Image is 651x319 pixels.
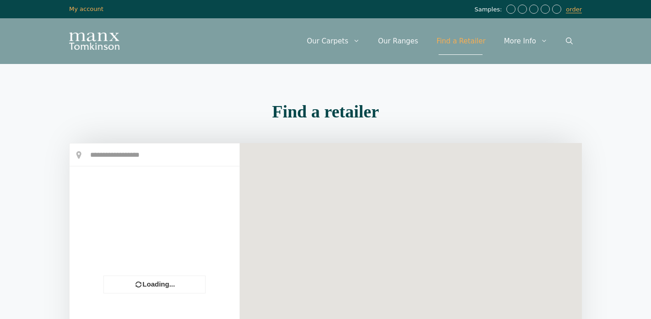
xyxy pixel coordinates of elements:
nav: Primary [298,27,582,55]
a: Open Search Bar [557,27,582,55]
a: More Info [495,27,557,55]
h2: Find a retailer [69,103,582,120]
span: Samples: [474,6,504,14]
a: order [566,6,582,13]
a: Our Carpets [298,27,369,55]
a: My account [69,5,103,12]
a: Find a Retailer [427,27,494,55]
a: Our Ranges [369,27,428,55]
div: Loading... [103,276,206,293]
img: Manx Tomkinson [69,32,119,50]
